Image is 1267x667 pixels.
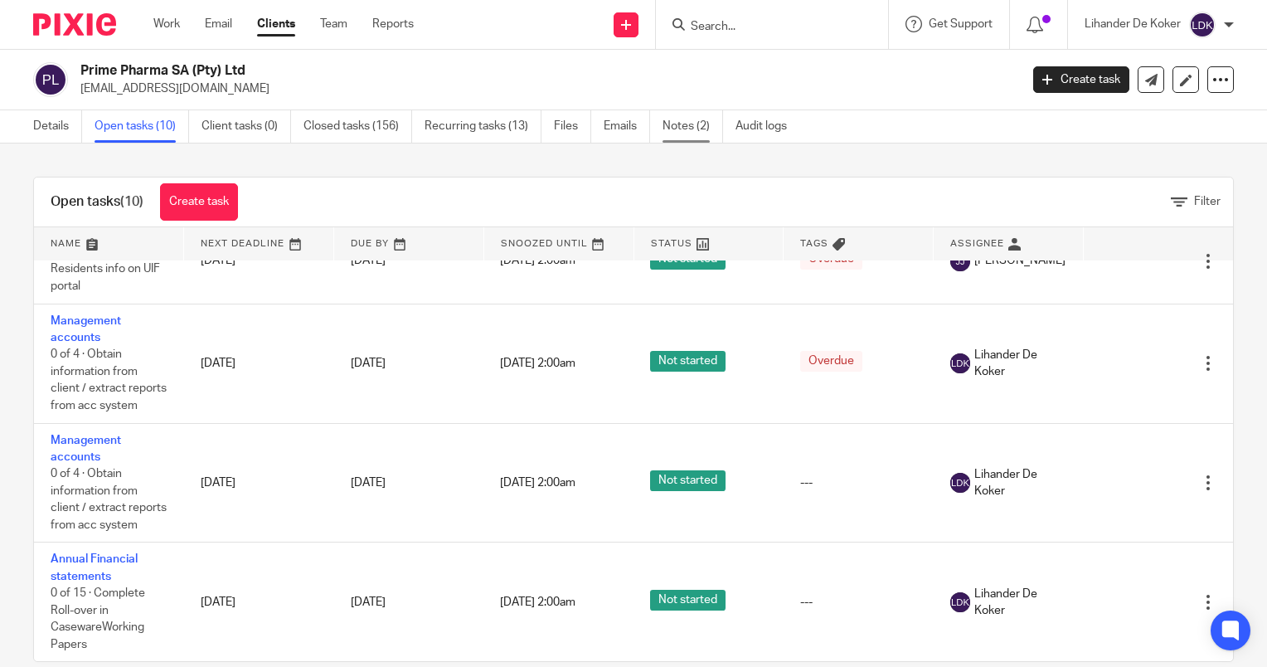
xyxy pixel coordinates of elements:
a: Management accounts [51,315,121,343]
p: Lihander De Koker [1085,16,1181,32]
span: Not started [650,351,726,372]
a: Create task [160,183,238,221]
span: [DATE] 2:00am [500,477,575,489]
span: Tags [800,239,828,248]
h2: Prime Pharma SA (Pty) Ltd [80,62,823,80]
span: Lihander De Koker [974,347,1067,381]
a: Open tasks (10) [95,110,189,143]
span: [DATE] 2:00am [500,256,575,267]
a: Recurring tasks (13) [425,110,541,143]
span: 7 of 8 · Capture Non-Residents info on UIF portal [51,246,160,292]
img: svg%3E [1189,12,1216,38]
a: Client tasks (0) [201,110,291,143]
a: Team [320,16,347,32]
span: Not started [650,590,726,611]
p: [EMAIL_ADDRESS][DOMAIN_NAME] [80,80,1008,97]
img: svg%3E [950,473,970,493]
a: Annual Financial statements [51,553,138,582]
span: [DATE] [351,358,386,369]
span: Status [651,239,692,248]
a: Clients [257,16,295,32]
td: [DATE] [184,423,334,543]
span: 0 of 15 · Complete Roll-over in CasewareWorking Papers [51,587,145,650]
span: Lihander De Koker [974,466,1067,500]
a: Reports [372,16,414,32]
td: [DATE] [184,543,334,661]
td: [DATE] [184,304,334,423]
span: [PERSON_NAME] [974,252,1066,269]
span: Snoozed Until [501,239,588,248]
input: Search [689,20,838,35]
span: Filter [1194,196,1221,207]
span: [DATE] [351,255,386,266]
a: Management accounts [51,435,121,463]
div: --- [800,594,917,611]
span: Not started [650,470,726,491]
h1: Open tasks [51,193,143,211]
span: 0 of 4 · Obtain information from client / extract reports from acc system [51,348,167,411]
a: Notes (2) [663,110,723,143]
span: [DATE] [351,596,386,608]
img: svg%3E [950,251,970,271]
a: Details [33,110,82,143]
a: Files [554,110,591,143]
span: Get Support [929,18,993,30]
a: Audit logs [735,110,799,143]
img: svg%3E [950,592,970,612]
span: Overdue [800,351,862,372]
span: Lihander De Koker [974,586,1067,620]
span: [DATE] 2:00am [500,358,575,369]
img: Pixie [33,13,116,36]
span: [DATE] 2:00am [500,596,575,608]
a: Create task [1033,66,1129,93]
a: Closed tasks (156) [303,110,412,143]
span: 0 of 4 · Obtain information from client / extract reports from acc system [51,468,167,531]
span: [DATE] [351,477,386,489]
a: Email [205,16,232,32]
img: svg%3E [950,353,970,373]
img: svg%3E [33,62,68,97]
div: --- [800,475,917,491]
td: [DATE] [184,218,334,304]
span: (10) [120,195,143,208]
a: Emails [604,110,650,143]
a: Work [153,16,180,32]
